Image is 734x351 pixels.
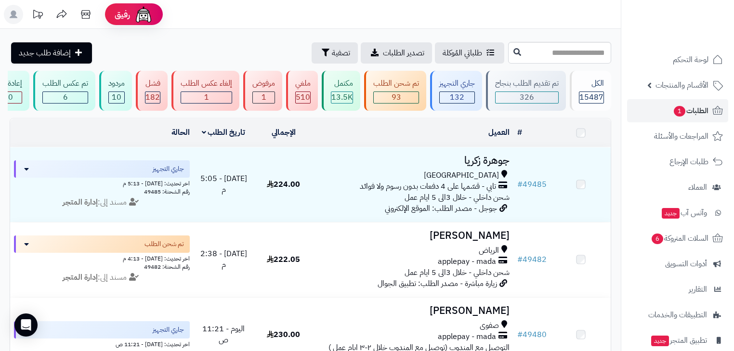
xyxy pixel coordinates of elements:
[655,78,708,92] span: الأقسام والمنتجات
[517,254,547,265] a: #49482
[7,272,197,283] div: مسند إلى:
[362,71,428,111] a: تم شحن الطلب 93
[181,78,232,89] div: إلغاء عكس الطلب
[665,257,707,271] span: أدوات التسويق
[517,254,523,265] span: #
[14,313,38,337] div: Open Intercom Messenger
[438,256,496,267] span: applepay - mada
[320,71,362,111] a: مكتمل 13.5K
[480,320,499,331] span: صفوى
[360,181,496,192] span: تابي - قسّمها على 4 دفعات بدون رسوم ولا فوائد
[317,230,510,241] h3: [PERSON_NAME]
[63,91,68,103] span: 6
[153,164,184,174] span: جاري التجهيز
[267,254,300,265] span: 222.05
[627,227,728,250] a: السلات المتروكة6
[181,92,232,103] div: 1
[317,305,510,316] h3: [PERSON_NAME]
[627,176,728,199] a: العملاء
[284,71,320,111] a: ملغي 510
[295,78,311,89] div: ملغي
[267,329,300,340] span: 230.00
[673,53,708,66] span: لوحة التحكم
[627,99,728,122] a: الطلبات1
[134,71,170,111] a: فشل 182
[488,127,510,138] a: العميل
[144,239,184,249] span: تم شحن الطلب
[627,125,728,148] a: المراجعات والأسئلة
[651,336,669,346] span: جديد
[650,334,707,347] span: تطبيق المتجر
[109,92,124,103] div: 10
[496,92,558,103] div: 326
[332,47,350,59] span: تصفية
[627,252,728,275] a: أدوات التسويق
[579,91,603,103] span: 15487
[689,283,707,296] span: التقارير
[673,104,708,117] span: الطلبات
[171,127,190,138] a: الحالة
[688,181,707,194] span: العملاء
[374,92,419,103] div: 93
[14,178,190,188] div: اخر تحديث: [DATE] - 5:13 م
[253,92,275,103] div: 1
[170,71,241,111] a: إلغاء عكس الطلب 1
[392,91,401,103] span: 93
[43,92,88,103] div: 6
[202,323,245,346] span: اليوم - 11:21 ص
[11,42,92,64] a: إضافة طلب جديد
[262,91,266,103] span: 1
[7,197,197,208] div: مسند إلى:
[405,267,510,278] span: شحن داخلي - خلال 3الى 5 ايام عمل
[627,48,728,71] a: لوحة التحكم
[517,329,547,340] a: #49480
[267,179,300,190] span: 224.00
[31,71,97,111] a: تم عكس الطلب 6
[63,272,98,283] strong: إدارة المتجر
[450,91,464,103] span: 132
[654,130,708,143] span: المراجعات والأسئلة
[378,278,497,289] span: زيارة مباشرة - مصدر الطلب: تطبيق الجوال
[443,47,482,59] span: طلباتي المُوكلة
[662,208,680,219] span: جديد
[495,78,559,89] div: تم تقديم الطلب بنجاح
[669,155,708,169] span: طلبات الإرجاع
[627,201,728,224] a: وآتس آبجديد
[296,91,310,103] span: 510
[145,91,160,103] span: 182
[26,5,50,26] a: تحديثات المنصة
[579,78,604,89] div: الكل
[668,12,725,32] img: logo-2.png
[361,42,432,64] a: تصدير الطلبات
[145,78,160,89] div: فشل
[484,71,568,111] a: تم تقديم الطلب بنجاح 326
[517,329,523,340] span: #
[627,303,728,326] a: التطبيقات والخدمات
[651,233,664,245] span: 6
[317,155,510,166] h3: جوهرة زكريا
[200,173,247,195] span: [DATE] - 5:05 م
[520,91,534,103] span: 326
[115,9,130,20] span: رفيق
[648,308,707,322] span: التطبيقات والخدمات
[331,92,353,103] div: 13475
[331,78,353,89] div: مكتمل
[134,5,153,24] img: ai-face.png
[202,127,246,138] a: تاريخ الطلب
[63,196,98,208] strong: إدارة المتجر
[651,232,708,245] span: السلات المتروكة
[517,179,547,190] a: #49485
[153,325,184,335] span: جاري التجهيز
[627,150,728,173] a: طلبات الإرجاع
[331,91,353,103] span: 13.5K
[241,71,284,111] a: مرفوض 1
[14,253,190,263] div: اخر تحديث: [DATE] - 4:13 م
[479,245,499,256] span: الرياض
[517,127,522,138] a: #
[405,192,510,203] span: شحن داخلي - خلال 3الى 5 ايام عمل
[42,78,88,89] div: تم عكس الطلب
[440,92,474,103] div: 132
[673,105,686,117] span: 1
